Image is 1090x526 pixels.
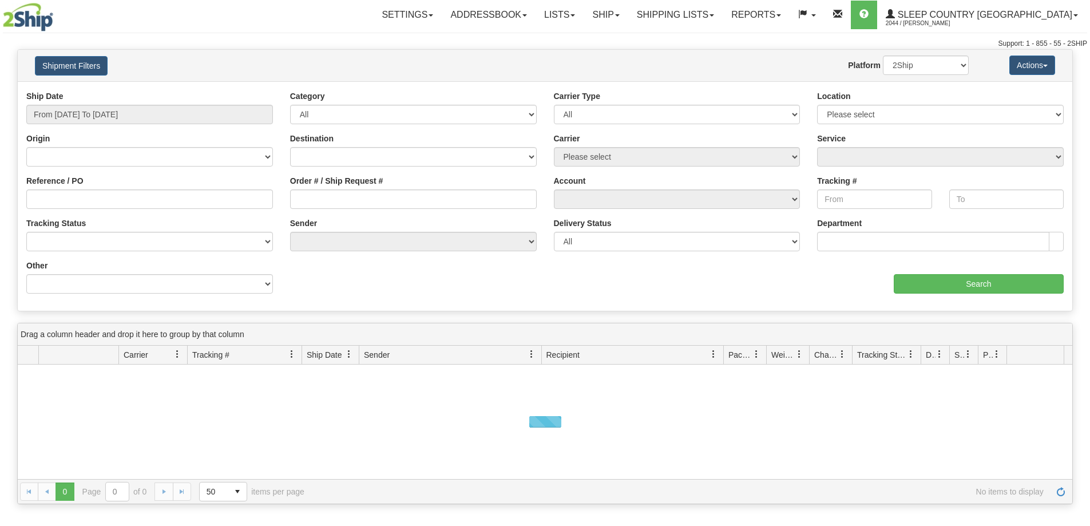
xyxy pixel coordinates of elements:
[536,1,584,29] a: Lists
[546,349,580,361] span: Recipient
[949,189,1064,209] input: To
[554,90,600,102] label: Carrier Type
[723,1,790,29] a: Reports
[1064,204,1089,321] iframe: chat widget
[26,260,47,271] label: Other
[56,483,74,501] span: Page 0
[848,60,881,71] label: Platform
[817,90,850,102] label: Location
[833,345,852,364] a: Charge filter column settings
[814,349,838,361] span: Charge
[958,345,978,364] a: Shipment Issues filter column settings
[817,133,846,144] label: Service
[364,349,390,361] span: Sender
[894,274,1064,294] input: Search
[35,56,108,76] button: Shipment Filters
[704,345,723,364] a: Recipient filter column settings
[857,349,907,361] span: Tracking Status
[26,217,86,229] label: Tracking Status
[228,483,247,501] span: select
[26,90,64,102] label: Ship Date
[124,349,148,361] span: Carrier
[790,345,809,364] a: Weight filter column settings
[522,345,541,364] a: Sender filter column settings
[817,189,932,209] input: From
[817,217,862,229] label: Department
[290,90,325,102] label: Category
[168,345,187,364] a: Carrier filter column settings
[554,133,580,144] label: Carrier
[199,482,304,501] span: items per page
[26,175,84,187] label: Reference / PO
[290,175,383,187] label: Order # / Ship Request #
[901,345,921,364] a: Tracking Status filter column settings
[373,1,442,29] a: Settings
[199,482,247,501] span: Page sizes drop down
[26,133,50,144] label: Origin
[339,345,359,364] a: Ship Date filter column settings
[886,18,972,29] span: 2044 / [PERSON_NAME]
[207,486,221,497] span: 50
[18,323,1072,346] div: grid grouping header
[554,217,612,229] label: Delivery Status
[442,1,536,29] a: Addressbook
[954,349,964,361] span: Shipment Issues
[3,39,1087,49] div: Support: 1 - 855 - 55 - 2SHIP
[628,1,723,29] a: Shipping lists
[192,349,229,361] span: Tracking #
[554,175,586,187] label: Account
[320,487,1044,496] span: No items to display
[895,10,1072,19] span: Sleep Country [GEOGRAPHIC_DATA]
[584,1,628,29] a: Ship
[926,349,936,361] span: Delivery Status
[987,345,1006,364] a: Pickup Status filter column settings
[290,133,334,144] label: Destination
[771,349,795,361] span: Weight
[747,345,766,364] a: Packages filter column settings
[307,349,342,361] span: Ship Date
[817,175,857,187] label: Tracking #
[983,349,993,361] span: Pickup Status
[290,217,317,229] label: Sender
[1009,56,1055,75] button: Actions
[728,349,752,361] span: Packages
[82,482,147,501] span: Page of 0
[282,345,302,364] a: Tracking # filter column settings
[1052,483,1070,501] a: Refresh
[3,3,53,31] img: logo2044.jpg
[877,1,1087,29] a: Sleep Country [GEOGRAPHIC_DATA] 2044 / [PERSON_NAME]
[930,345,949,364] a: Delivery Status filter column settings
